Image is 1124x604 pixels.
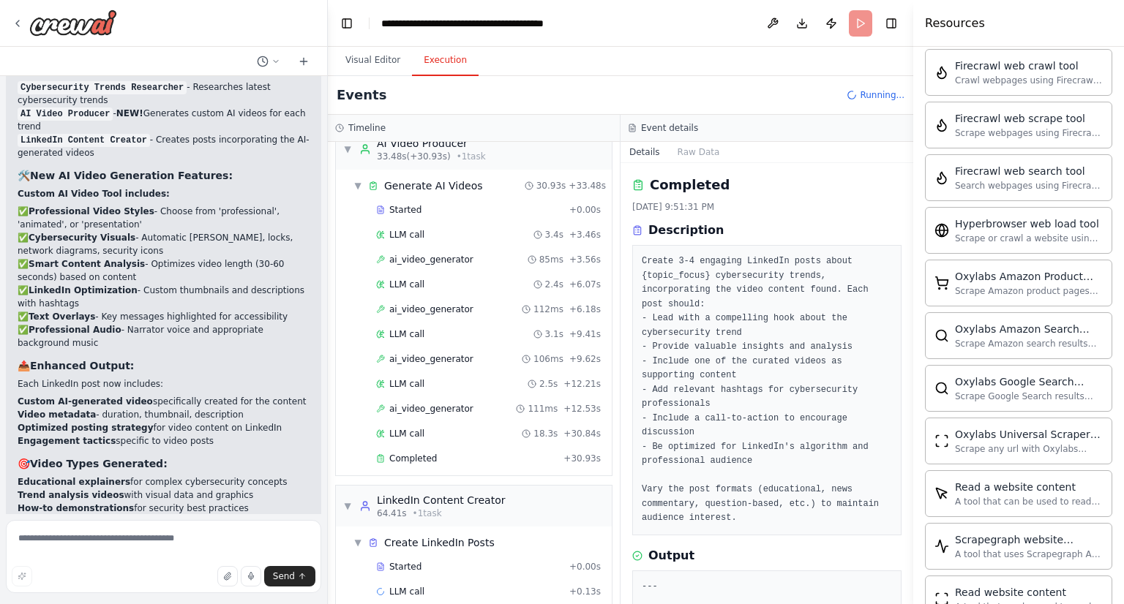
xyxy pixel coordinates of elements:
strong: Text Overlays [29,312,95,322]
div: Scrapegraph website scraper [955,532,1103,547]
span: + 9.41s [569,328,601,340]
div: Scrape Amazon product pages with Oxylabs Amazon Product Scraper [955,285,1103,297]
span: 30.93s [536,180,566,192]
span: Completed [389,453,437,464]
h3: Event details [641,122,698,134]
h3: 🎯 [18,456,310,471]
div: Scrape webpages using Firecrawl and return the contents [955,127,1103,139]
strong: Video Types Generated: [30,458,168,469]
img: Oxylabsamazonsearchscrapertool [934,328,949,343]
span: LLM call [389,328,424,340]
div: Oxylabs Amazon Search Scraper tool [955,322,1103,336]
strong: Smart Content Analysis [29,259,145,269]
strong: How-to demonstrations [18,503,134,513]
span: 2.4s [545,279,563,290]
li: ✅ - Key messages highlighted for accessibility [18,310,310,323]
h2: Events [337,85,386,105]
li: for video content on LinkedIn [18,421,310,434]
span: ▼ [353,537,362,548]
code: Cybersecurity Trends Researcher [18,81,187,94]
h3: Timeline [348,122,386,134]
img: Oxylabsamazonproductscrapertool [934,276,949,290]
span: 3.1s [545,328,563,340]
span: 18.3s [533,428,558,439]
li: for complex cybersecurity concepts [18,475,310,488]
div: Read a website content [955,480,1103,494]
span: LLM call [389,428,424,439]
strong: Cybersecurity Visuals [29,233,135,243]
li: ✅ - Choose from 'professional', 'animated', or 'presentation' [18,205,310,231]
li: ✅ - Optimizes video length (30-60 seconds) based on content [18,257,310,284]
button: Hide left sidebar [337,13,357,34]
span: 64.41s [377,507,407,519]
div: A tool that uses Scrapegraph AI to intelligently scrape website content. [955,548,1103,560]
span: ▼ [343,143,352,155]
li: ✅ - Custom thumbnails and descriptions with hashtags [18,284,310,310]
div: Scrape or crawl a website using Hyperbrowser and return the contents in properly formatted markdo... [955,233,1103,244]
h3: 📤 [18,358,310,373]
span: + 3.46s [569,229,601,241]
strong: Trend analysis videos [18,490,124,500]
strong: Educational explainers [18,477,130,487]
span: + 0.00s [569,561,601,573]
span: LLM call [389,279,424,290]
img: Firecrawlsearchtool [934,170,949,185]
img: Hyperbrowserloadtool [934,223,949,238]
strong: LinkedIn Optimization [29,285,138,295]
li: ✅ - Automatic [PERSON_NAME], locks, network diagrams, security icons [18,231,310,257]
nav: breadcrumb [381,16,546,31]
strong: Optimized posting strategy [18,423,153,433]
span: + 30.93s [563,453,601,464]
button: Upload files [217,566,238,586]
h3: 🛠️ [18,168,310,183]
div: Scrape Amazon search results with Oxylabs Amazon Search Scraper [955,338,1103,350]
div: Scrape any url with Oxylabs Universal Scraper [955,443,1103,455]
button: Details [621,142,669,162]
span: 85ms [539,254,563,265]
span: ai_video_generator [389,353,473,365]
img: Scrapeelementfromwebsitetool [934,486,949,501]
div: Search webpages using Firecrawl and return the results [955,180,1103,192]
span: ai_video_generator [389,254,473,265]
strong: Custom AI Video Tool includes: [18,189,170,199]
span: Send [273,570,295,582]
h2: Completed [650,175,730,195]
img: Firecrawlscrapewebsitetool [934,118,949,132]
img: Oxylabsgooglesearchscrapertool [934,381,949,396]
span: + 9.62s [569,353,601,365]
img: Oxylabsuniversalscrapertool [934,434,949,448]
div: Scrape Google Search results with Oxylabs Google Search Scraper [955,390,1103,402]
span: Create LinkedIn Posts [384,535,495,550]
code: LinkedIn Content Creator [18,134,150,147]
span: + 0.00s [569,204,601,216]
button: Raw Data [669,142,729,162]
li: for security best practices [18,502,310,515]
div: Oxylabs Universal Scraper tool [955,427,1103,442]
strong: New AI Video Generation Features: [30,170,233,181]
div: Oxylabs Google Search Scraper tool [955,374,1103,389]
img: Logo [29,10,117,36]
span: + 12.21s [563,378,601,390]
span: • 1 task [457,151,486,162]
span: 106ms [533,353,563,365]
li: - Generates custom AI videos for each trend [18,107,310,133]
span: 112ms [533,303,563,315]
div: Oxylabs Amazon Product Scraper tool [955,269,1103,284]
div: Firecrawl web search tool [955,164,1103,178]
button: Click to speak your automation idea [241,566,261,586]
code: AI Video Producer [18,107,113,121]
div: AI Video Producer [377,136,486,151]
div: Hyperbrowser web load tool [955,216,1103,231]
div: LinkedIn Content Creator [377,493,505,507]
li: - Researches latest cybersecurity trends [18,80,310,107]
li: specifically created for the content [18,395,310,408]
span: ▼ [353,180,362,192]
h3: Description [648,222,724,239]
strong: NEW! [116,108,143,118]
div: Firecrawl web crawl tool [955,58,1103,73]
span: LLM call [389,229,424,241]
button: Send [264,566,315,586]
strong: Custom AI-generated video [18,396,153,407]
button: Hide right sidebar [881,13,902,34]
span: LLM call [389,378,424,390]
